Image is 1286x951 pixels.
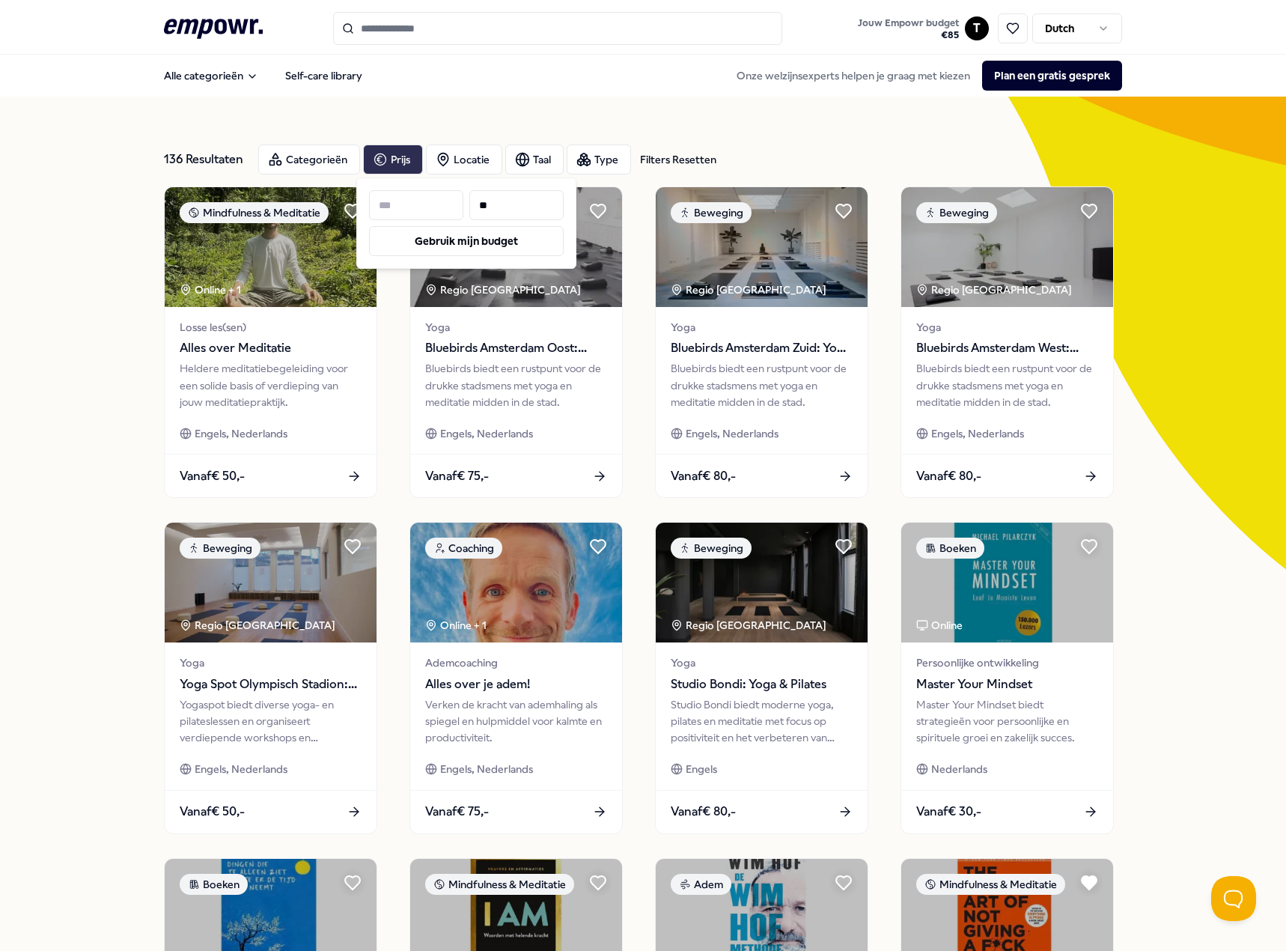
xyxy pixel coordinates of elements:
span: Engels, Nederlands [195,761,287,777]
div: Mindfulness & Meditatie [916,874,1065,895]
div: Regio [GEOGRAPHIC_DATA] [671,282,829,298]
div: Mindfulness & Meditatie [425,874,574,895]
button: Categorieën [258,145,360,174]
span: Ademcoaching [425,654,607,671]
button: Jouw Empowr budget€85 [855,14,962,44]
div: Filters Resetten [640,151,716,168]
nav: Main [152,61,374,91]
div: Bluebirds biedt een rustpunt voor de drukke stadsmens met yoga en meditatie midden in de stad. [671,360,853,410]
input: Search for products, categories or subcategories [333,12,782,45]
button: Prijs [363,145,423,174]
iframe: Help Scout Beacon - Open [1211,876,1256,921]
a: package imageMindfulness & MeditatieOnline + 1Losse les(sen)Alles over MeditatieHeldere meditatie... [164,186,377,498]
button: Locatie [426,145,502,174]
span: Nederlands [931,761,987,777]
div: Regio [GEOGRAPHIC_DATA] [180,617,338,634]
div: Regio [GEOGRAPHIC_DATA] [671,617,829,634]
span: Bluebirds Amsterdam Oost: Yoga & Welzijn [425,338,607,358]
span: Yoga [671,319,853,335]
div: Onze welzijnsexperts helpen je graag met kiezen [725,61,1122,91]
span: Vanaf € 75,- [425,467,489,486]
span: Vanaf € 80,- [671,802,736,821]
span: Vanaf € 30,- [916,802,981,821]
span: Alles over je adem! [425,675,607,694]
a: package imageBewegingRegio [GEOGRAPHIC_DATA] YogaStudio Bondi: Yoga & PilatesStudio Bondi biedt m... [655,522,868,833]
div: Verken de kracht van ademhaling als spiegel en hulpmiddel voor kalmte en productiviteit. [425,696,607,747]
div: Beweging [916,202,997,223]
span: Yoga [671,654,853,671]
span: Yoga [425,319,607,335]
span: Vanaf € 80,- [916,467,981,486]
a: Self-care library [273,61,374,91]
div: Bluebirds biedt een rustpunt voor de drukke stadsmens met yoga en meditatie midden in de stad. [425,360,607,410]
div: Online + 1 [180,282,241,298]
a: Jouw Empowr budget€85 [852,13,965,44]
img: package image [165,187,377,307]
a: package imageBewegingRegio [GEOGRAPHIC_DATA] YogaYoga Spot Olympisch Stadion: Yoga & PilatesYogas... [164,522,377,833]
span: Studio Bondi: Yoga & Pilates [671,675,853,694]
img: package image [901,187,1113,307]
div: Studio Bondi biedt moderne yoga, pilates en meditatie met focus op positiviteit en het verbeteren... [671,696,853,747]
img: package image [656,187,868,307]
div: Mindfulness & Meditatie [180,202,329,223]
span: Vanaf € 75,- [425,802,489,821]
button: Gebruik mijn budget [369,226,564,256]
div: 136 Resultaten [164,145,246,174]
span: Vanaf € 50,- [180,802,245,821]
div: Boeken [180,874,248,895]
div: Bluebirds biedt een rustpunt voor de drukke stadsmens met yoga en meditatie midden in de stad. [916,360,1098,410]
span: Bluebirds Amsterdam West: Yoga & Welzijn [916,338,1098,358]
span: € 85 [858,29,959,41]
span: Vanaf € 80,- [671,467,736,486]
a: package imageBewegingRegio [GEOGRAPHIC_DATA] YogaBluebirds Amsterdam Oost: Yoga & WelzijnBluebird... [409,186,623,498]
span: Vanaf € 50,- [180,467,245,486]
span: Yoga Spot Olympisch Stadion: Yoga & Pilates [180,675,362,694]
span: Engels, Nederlands [931,425,1024,442]
span: Master Your Mindset [916,675,1098,694]
div: Adem [671,874,731,895]
div: Heldere meditatiebegeleiding voor een solide basis of verdieping van jouw meditatiepraktijk. [180,360,362,410]
img: package image [656,523,868,642]
img: package image [165,523,377,642]
div: Regio [GEOGRAPHIC_DATA] [916,282,1074,298]
a: package imageBoekenOnlinePersoonlijke ontwikkelingMaster Your MindsetMaster Your Mindset biedt st... [900,522,1114,833]
div: Regio [GEOGRAPHIC_DATA] [425,282,583,298]
span: Yoga [916,319,1098,335]
span: Engels, Nederlands [440,761,533,777]
button: Type [567,145,631,174]
span: Jouw Empowr budget [858,17,959,29]
span: Engels, Nederlands [686,425,778,442]
div: Yogaspot biedt diverse yoga- en pilateslessen en organiseert verdiepende workshops en cursussen. [180,696,362,747]
a: package imageCoachingOnline + 1AdemcoachingAlles over je adem!Verken de kracht van ademhaling als... [409,522,623,833]
div: Beweging [671,202,752,223]
button: Taal [505,145,564,174]
img: package image [901,523,1113,642]
div: Coaching [425,538,502,559]
div: Master Your Mindset biedt strategieën voor persoonlijke en spirituele groei en zakelijk succes. [916,696,1098,747]
span: Persoonlijke ontwikkeling [916,654,1098,671]
span: Yoga [180,654,362,671]
span: Alles over Meditatie [180,338,362,358]
span: Engels [686,761,717,777]
button: Alle categorieën [152,61,270,91]
img: package image [410,523,622,642]
div: Online [916,617,963,634]
button: T [965,16,989,40]
a: package imageBewegingRegio [GEOGRAPHIC_DATA] YogaBluebirds Amsterdam West: Yoga & WelzijnBluebird... [900,186,1114,498]
div: Beweging [180,538,260,559]
button: Plan een gratis gesprek [982,61,1122,91]
span: Bluebirds Amsterdam Zuid: Yoga & Welzijn [671,338,853,358]
div: Online + 1 [425,617,487,634]
div: Boeken [916,538,984,559]
span: Engels, Nederlands [440,425,533,442]
span: Engels, Nederlands [195,425,287,442]
a: package imageBewegingRegio [GEOGRAPHIC_DATA] YogaBluebirds Amsterdam Zuid: Yoga & WelzijnBluebird... [655,186,868,498]
span: Losse les(sen) [180,319,362,335]
div: Beweging [671,538,752,559]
